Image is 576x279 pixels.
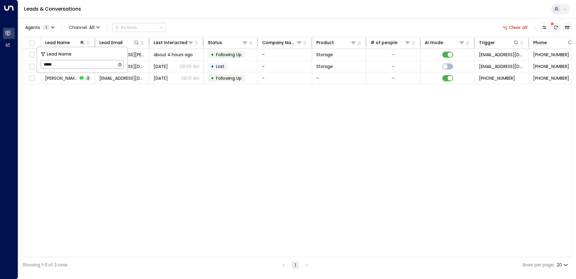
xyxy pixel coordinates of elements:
span: Storage [316,52,333,58]
div: Lead Name [45,39,85,46]
a: Leads & Conversations [24,5,81,12]
button: Clear all [500,23,530,32]
button: Archived Leads [563,23,571,32]
span: All [89,25,95,30]
nav: pagination navigation [280,261,311,269]
td: - [258,61,312,72]
span: Lost [216,63,224,69]
span: Jul 25, 2025 [154,63,168,69]
div: Product [316,39,356,46]
span: 2 [86,75,91,81]
div: - [392,75,395,81]
span: leads@space-station.co.uk [479,52,524,58]
span: Following Up [216,75,242,81]
div: Last Interacted [154,39,187,46]
span: +447307080314 [479,75,515,81]
label: Rows per page: [523,262,554,268]
span: burhan.aliiiii@gmail.com [99,75,145,81]
div: Actions [115,25,137,30]
div: 20 [557,261,569,269]
button: Actions [112,23,166,32]
span: Syed Naqvi [45,75,78,81]
div: - [392,63,395,69]
span: Following Up [216,52,242,58]
span: +447307080314 [533,75,569,81]
td: - [258,49,312,60]
span: Jul 22, 2025 [154,75,168,81]
div: Lead Name [45,39,70,46]
div: AI mode [425,39,465,46]
span: Toggle select all [28,39,36,47]
span: about 4 hours ago [154,52,193,58]
div: Phone [533,39,573,46]
span: Lead Name [47,51,71,58]
div: Trigger [479,39,495,46]
div: # of people [371,39,411,46]
div: AI mode [425,39,443,46]
span: Storage [316,63,333,69]
button: Customize [540,23,549,32]
div: • [211,73,214,83]
div: Showing 1-3 of 3 rows [23,262,67,268]
div: # of people [371,39,397,46]
td: - [312,72,366,84]
span: leads@space-station.co.uk [479,63,524,69]
span: Agents [25,25,40,30]
button: Channel:All [67,23,102,32]
div: Product [316,39,334,46]
span: Toggle select row [28,63,36,70]
div: Company Name [262,39,302,46]
div: • [211,61,214,72]
span: Channel: [67,23,102,32]
div: Status [208,39,222,46]
div: Status [208,39,248,46]
div: Lead Email [99,39,123,46]
p: 08:01 AM [181,75,199,81]
div: Last Interacted [154,39,194,46]
div: Company Name [262,39,296,46]
div: - [392,52,395,58]
div: Trigger [479,39,519,46]
span: Toggle select row [28,75,36,82]
p: 08:00 AM [180,63,199,69]
button: page 1 [292,261,299,269]
span: 1 [42,25,50,30]
div: • [211,50,214,60]
span: Toggle select row [28,51,36,59]
span: +447307080314 [533,63,569,69]
span: There are new threads available. Refresh the grid to view the latest updates. [552,23,560,32]
div: Button group with a nested menu [112,23,166,32]
span: +447910037788 [533,52,569,58]
div: Lead Email [99,39,139,46]
td: - [258,72,312,84]
div: Phone [533,39,547,46]
button: Agents1 [23,23,57,32]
